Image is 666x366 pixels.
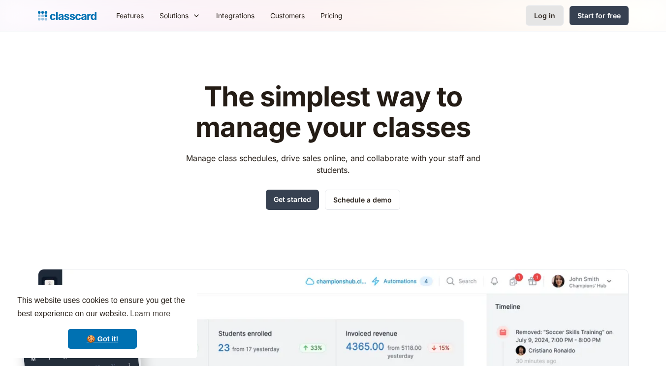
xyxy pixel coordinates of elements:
[152,4,208,27] div: Solutions
[577,10,621,21] div: Start for free
[325,190,400,210] a: Schedule a demo
[8,285,197,358] div: cookieconsent
[177,82,489,142] h1: The simplest way to manage your classes
[17,295,188,321] span: This website uses cookies to ensure you get the best experience on our website.
[177,152,489,176] p: Manage class schedules, drive sales online, and collaborate with your staff and students.
[266,190,319,210] a: Get started
[68,329,137,349] a: dismiss cookie message
[313,4,350,27] a: Pricing
[159,10,189,21] div: Solutions
[526,5,564,26] a: Log in
[128,306,172,321] a: learn more about cookies
[108,4,152,27] a: Features
[262,4,313,27] a: Customers
[208,4,262,27] a: Integrations
[534,10,555,21] div: Log in
[570,6,629,25] a: Start for free
[38,9,96,23] a: home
